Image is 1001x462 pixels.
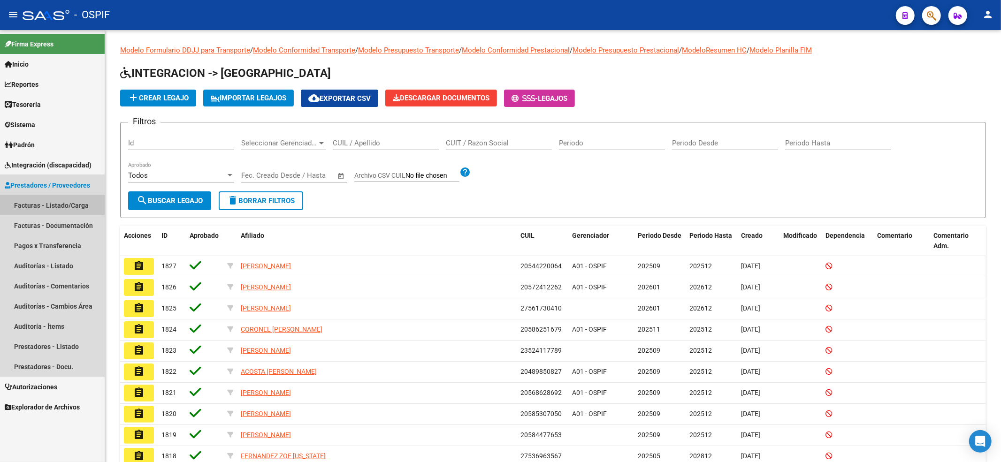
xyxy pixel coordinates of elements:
span: [DATE] [741,283,760,291]
span: IMPORTAR LEGAJOS [211,94,286,102]
span: CUIL [520,232,535,239]
a: Modelo Conformidad Transporte [253,46,355,54]
mat-icon: menu [8,9,19,20]
span: A01 - OSPIF [572,368,607,375]
a: Modelo Conformidad Prestacional [462,46,570,54]
a: ModeloResumen HC [682,46,747,54]
span: Borrar Filtros [227,197,295,205]
span: 1819 [161,431,176,439]
mat-icon: assignment [133,450,145,462]
span: 1823 [161,347,176,354]
span: [PERSON_NAME] [241,389,291,396]
span: [DATE] [741,304,760,312]
a: Modelo Planilla FIM [749,46,812,54]
span: Periodo Desde [638,232,681,239]
span: Buscar Legajo [137,197,203,205]
button: Crear Legajo [120,90,196,106]
span: [PERSON_NAME] [241,304,291,312]
span: Modificado [783,232,817,239]
span: Comentario [877,232,912,239]
span: A01 - OSPIF [572,326,607,333]
span: 1822 [161,368,176,375]
span: A01 - OSPIF [572,283,607,291]
span: 1825 [161,304,176,312]
span: - OSPIF [74,5,110,25]
span: Inicio [5,59,29,69]
span: Creado [741,232,763,239]
span: 202601 [638,283,660,291]
span: Dependencia [825,232,865,239]
span: Exportar CSV [308,94,371,103]
input: Fecha fin [288,171,333,180]
span: Autorizaciones [5,382,57,392]
span: CORONEL [PERSON_NAME] [241,326,322,333]
span: Reportes [5,79,38,90]
span: Firma Express [5,39,53,49]
datatable-header-cell: Periodo Desde [634,226,686,257]
span: [PERSON_NAME] [241,431,291,439]
span: Afiliado [241,232,264,239]
span: Legajos [538,94,567,103]
span: 202601 [638,304,660,312]
span: 202509 [638,262,660,270]
button: Open calendar [336,171,347,182]
span: 20572412262 [520,283,562,291]
mat-icon: assignment [133,260,145,272]
span: [DATE] [741,347,760,354]
span: [DATE] [741,389,760,396]
span: 202512 [689,326,712,333]
span: Explorador de Archivos [5,402,80,412]
span: [PERSON_NAME] [241,347,291,354]
span: 202505 [638,452,660,460]
span: Archivo CSV CUIL [354,172,405,179]
span: 202612 [689,304,712,312]
span: A01 - OSPIF [572,410,607,417]
span: 20544220064 [520,262,562,270]
span: [DATE] [741,368,760,375]
span: 1827 [161,262,176,270]
span: 20584477653 [520,431,562,439]
mat-icon: search [137,195,148,206]
mat-icon: assignment [133,281,145,293]
span: 202512 [689,410,712,417]
button: Exportar CSV [301,90,378,107]
span: 202512 [689,431,712,439]
span: INTEGRACION -> [GEOGRAPHIC_DATA] [120,67,331,80]
span: 1821 [161,389,176,396]
span: 27561730410 [520,304,562,312]
span: 1820 [161,410,176,417]
datatable-header-cell: Afiliado [237,226,517,257]
h3: Filtros [128,115,160,128]
span: Comentario Adm. [933,232,969,250]
datatable-header-cell: Gerenciador [568,226,634,257]
span: 202512 [689,347,712,354]
mat-icon: assignment [133,408,145,419]
span: Descargar Documentos [393,94,489,102]
mat-icon: help [459,167,471,178]
span: A01 - OSPIF [572,262,607,270]
mat-icon: cloud_download [308,92,320,104]
span: ID [161,232,168,239]
input: Fecha inicio [241,171,279,180]
span: 202509 [638,347,660,354]
span: 202612 [689,283,712,291]
mat-icon: assignment [133,387,145,398]
mat-icon: assignment [133,366,145,377]
div: Open Intercom Messenger [969,430,992,453]
span: - [512,94,538,103]
a: Modelo Formulario DDJJ para Transporte [120,46,250,54]
button: Descargar Documentos [385,90,497,106]
span: Prestadores / Proveedores [5,180,90,190]
span: 202512 [689,389,712,396]
span: 202512 [689,262,712,270]
span: Gerenciador [572,232,609,239]
span: Integración (discapacidad) [5,160,92,170]
span: [DATE] [741,431,760,439]
datatable-header-cell: Comentario Adm. [930,226,986,257]
span: 202512 [689,368,712,375]
span: FERNANDEZ ZOE [US_STATE] [241,452,326,460]
span: 202509 [638,431,660,439]
span: [DATE] [741,410,760,417]
datatable-header-cell: Periodo Hasta [686,226,737,257]
mat-icon: assignment [133,345,145,356]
